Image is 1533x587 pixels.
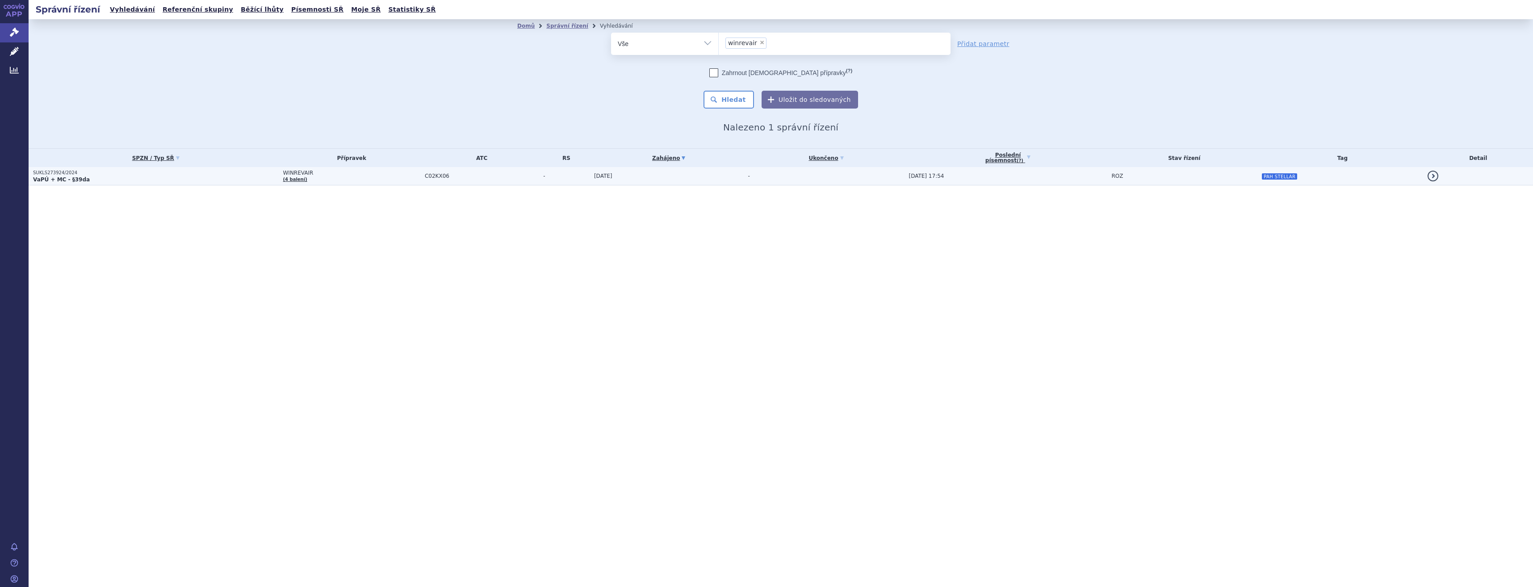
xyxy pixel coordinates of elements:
a: Vyhledávání [107,4,158,16]
a: Statistiky SŘ [385,4,438,16]
th: Tag [1257,149,1423,167]
i: PAH STELLAR [1262,173,1297,180]
strong: VaPÚ + MC - §39da [33,176,90,183]
th: RS [539,149,590,167]
span: ROZ [1111,173,1123,179]
a: Referenční skupiny [160,4,236,16]
span: Nalezeno 1 správní řízení [723,122,838,133]
a: Zahájeno [594,152,744,164]
th: ATC [420,149,539,167]
a: SPZN / Typ SŘ [33,152,278,164]
a: Ukončeno [748,152,905,164]
span: - [543,173,590,179]
a: Písemnosti SŘ [289,4,346,16]
a: Poslednípísemnost(?) [909,149,1107,167]
li: Vyhledávání [600,19,645,33]
span: - [748,173,750,179]
input: winrevair [769,37,774,48]
th: Detail [1423,149,1533,167]
h2: Správní řízení [29,3,107,16]
th: Přípravek [278,149,420,167]
a: detail [1428,171,1438,181]
span: C02KX06 [425,173,539,179]
a: Přidat parametr [957,39,1009,48]
a: (4 balení) [283,177,307,182]
a: Domů [517,23,535,29]
a: Správní řízení [546,23,588,29]
label: Zahrnout [DEMOGRAPHIC_DATA] přípravky [709,68,852,77]
button: Uložit do sledovaných [762,91,858,109]
abbr: (?) [846,68,852,74]
button: Hledat [704,91,754,109]
abbr: (?) [1017,158,1023,164]
span: × [759,40,765,45]
span: [DATE] [594,173,612,179]
p: SUKLS273924/2024 [33,170,278,176]
span: WINREVAIR [283,170,420,176]
th: Stav řízení [1107,149,1257,167]
a: Běžící lhůty [238,4,286,16]
a: Moje SŘ [348,4,383,16]
span: winrevair [728,40,757,46]
span: [DATE] 17:54 [909,173,944,179]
